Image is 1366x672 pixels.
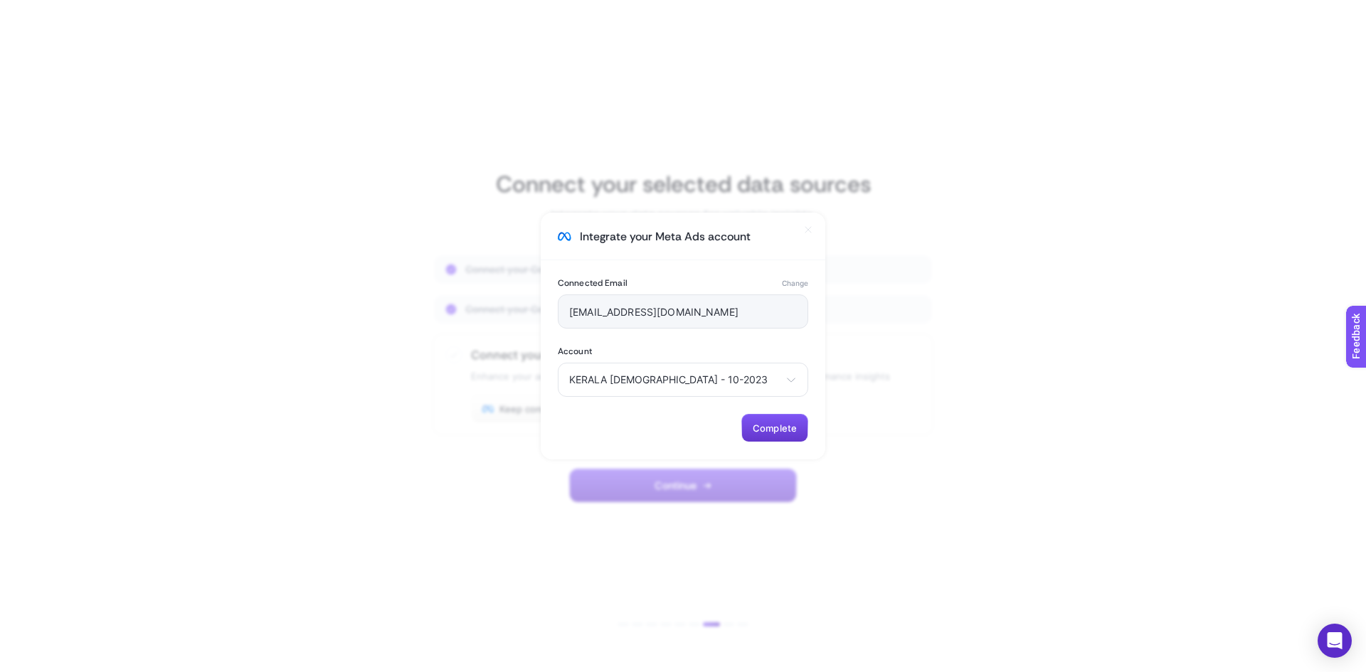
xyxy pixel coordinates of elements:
input: youremail@example.com [569,306,797,317]
span: KERALA [DEMOGRAPHIC_DATA] - 10-2023 [569,374,780,385]
button: Change [782,277,808,289]
label: Account [558,346,808,357]
h1: Integrate your Meta Ads account [580,230,751,244]
span: Complete [753,422,797,434]
div: Open Intercom Messenger [1318,624,1352,658]
button: Complete [741,414,808,442]
label: Connected Email [558,277,628,289]
span: Feedback [9,4,54,16]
